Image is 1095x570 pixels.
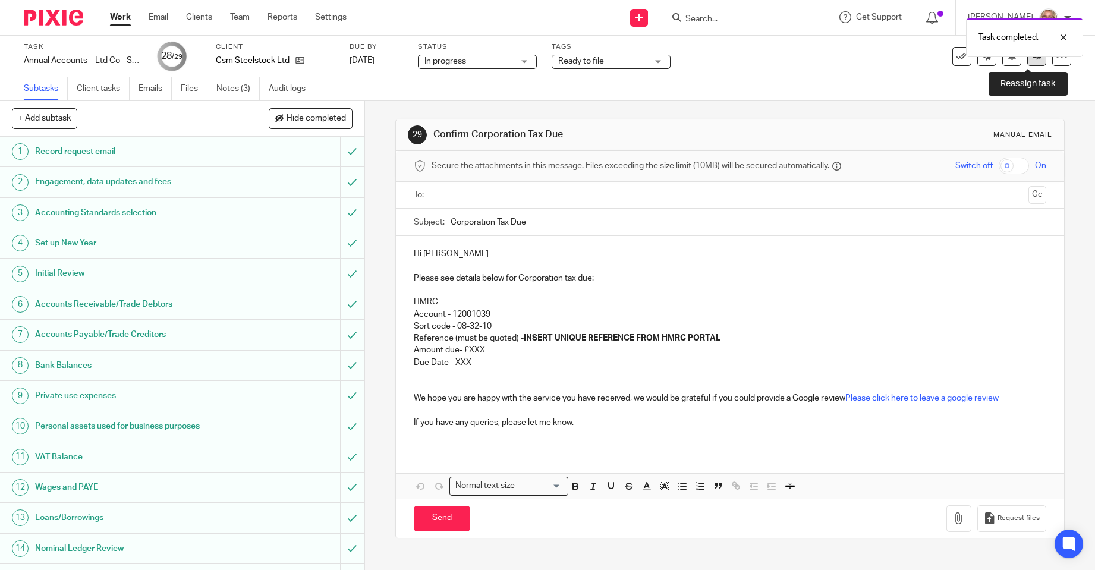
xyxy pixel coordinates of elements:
[77,77,130,100] a: Client tasks
[35,295,231,313] h1: Accounts Receivable/Trade Debtors
[35,173,231,191] h1: Engagement, data updates and fees
[35,234,231,252] h1: Set up New Year
[12,235,29,251] div: 4
[161,49,182,63] div: 28
[35,509,231,527] h1: Loans/Borrowings
[12,540,29,557] div: 14
[12,174,29,191] div: 2
[424,57,466,65] span: In progress
[35,357,231,374] h1: Bank Balances
[315,11,347,23] a: Settings
[1035,160,1046,172] span: On
[35,417,231,435] h1: Personal assets used for business purposes
[414,357,1046,369] p: Due Date - XXX
[12,296,29,313] div: 6
[845,394,999,402] a: Please click here to leave a google review
[216,77,260,100] a: Notes (3)
[139,77,172,100] a: Emails
[414,320,1046,332] p: Sort code - 08-32-10
[172,53,182,60] small: /29
[955,160,993,172] span: Switch off
[12,326,29,343] div: 7
[524,334,720,342] strong: INSERT UNIQUE REFERENCE FROM HMRC PORTAL
[35,387,231,405] h1: Private use expenses
[350,56,375,65] span: [DATE]
[558,57,604,65] span: Ready to file
[12,204,29,221] div: 3
[414,344,1046,356] p: Amount due- £XXX
[452,480,517,492] span: Normal text size
[35,540,231,558] h1: Nominal Ledger Review
[433,128,756,141] h1: Confirm Corporation Tax Due
[432,160,829,172] span: Secure the attachments in this message. Files exceeding the size limit (10MB) will be secured aut...
[35,204,231,222] h1: Accounting Standards selection
[414,189,427,201] label: To:
[269,108,353,128] button: Hide completed
[35,264,231,282] h1: Initial Review
[449,477,568,495] div: Search for option
[216,55,290,67] p: Csm Steelstock Ltd
[12,108,77,128] button: + Add subtask
[24,42,143,52] label: Task
[12,143,29,160] div: 1
[230,11,250,23] a: Team
[978,32,1039,43] p: Task completed.
[518,480,561,492] input: Search for option
[408,125,427,144] div: 29
[414,248,1046,260] p: Hi [PERSON_NAME]
[12,449,29,465] div: 11
[414,392,1046,404] p: We hope you are happy with the service you have received, we would be grateful if you could provi...
[350,42,403,52] label: Due by
[35,326,231,344] h1: Accounts Payable/Trade Creditors
[181,77,207,100] a: Files
[414,506,470,531] input: Send
[414,417,1046,429] p: If you have any queries, please let me know.
[12,266,29,282] div: 5
[35,448,231,466] h1: VAT Balance
[24,77,68,100] a: Subtasks
[414,272,1046,284] p: Please see details below for Corporation tax due:
[216,42,335,52] label: Client
[414,308,1046,320] p: Account - 12001039
[35,478,231,496] h1: Wages and PAYE
[12,357,29,374] div: 8
[998,514,1040,523] span: Request files
[993,130,1052,140] div: Manual email
[269,77,314,100] a: Audit logs
[977,505,1046,532] button: Request files
[414,216,445,228] label: Subject:
[1039,8,1058,27] img: SJ.jpg
[418,42,537,52] label: Status
[12,479,29,496] div: 12
[287,114,346,124] span: Hide completed
[24,55,143,67] div: Annual Accounts – Ltd Co - Software
[110,11,131,23] a: Work
[24,10,83,26] img: Pixie
[12,388,29,404] div: 9
[149,11,168,23] a: Email
[12,509,29,526] div: 13
[12,418,29,434] div: 10
[414,296,1046,308] p: HMRC
[268,11,297,23] a: Reports
[1028,186,1046,204] button: Cc
[35,143,231,160] h1: Record request email
[186,11,212,23] a: Clients
[414,332,1046,344] p: Reference (must be quoted) -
